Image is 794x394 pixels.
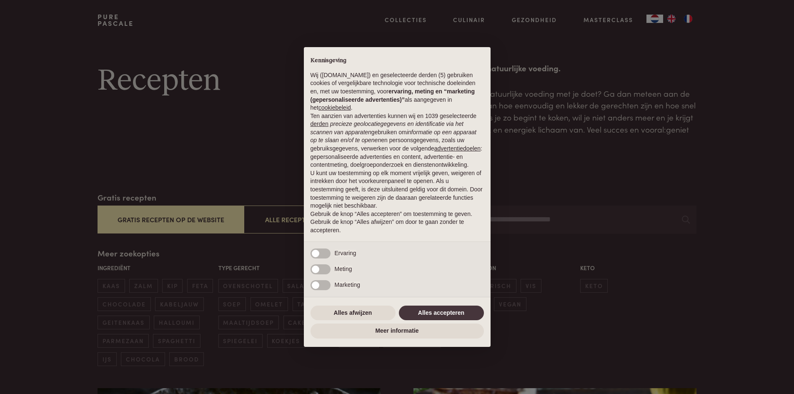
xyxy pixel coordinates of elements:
em: precieze geolocatiegegevens en identificatie via het scannen van apparaten [311,120,463,136]
a: cookiebeleid [318,104,351,111]
button: advertentiedoelen [434,145,481,153]
span: Ervaring [335,250,356,256]
button: Alles afwijzen [311,306,396,321]
p: U kunt uw toestemming op elk moment vrijelijk geven, weigeren of intrekken door het voorkeurenpan... [311,169,484,210]
span: Meting [335,266,352,272]
span: Marketing [335,281,360,288]
h2: Kennisgeving [311,57,484,65]
p: Gebruik de knop “Alles accepteren” om toestemming te geven. Gebruik de knop “Alles afwijzen” om d... [311,210,484,235]
p: Ten aanzien van advertenties kunnen wij en 1039 geselecteerde gebruiken om en persoonsgegevens, z... [311,112,484,169]
button: derden [311,120,329,128]
button: Alles accepteren [399,306,484,321]
em: informatie op een apparaat op te slaan en/of te openen [311,129,477,144]
button: Meer informatie [311,324,484,339]
p: Wij ([DOMAIN_NAME]) en geselecteerde derden (5) gebruiken cookies of vergelijkbare technologie vo... [311,71,484,112]
strong: ervaring, meting en “marketing (gepersonaliseerde advertenties)” [311,88,475,103]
